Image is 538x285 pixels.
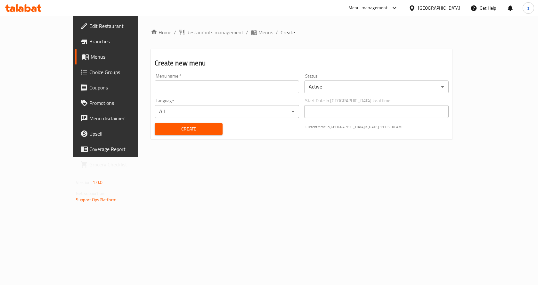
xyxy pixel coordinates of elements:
a: Support.OpsPlatform [76,196,117,204]
a: Grocery Checklist [75,157,163,172]
li: / [276,29,278,36]
span: Menus [91,53,158,61]
span: Restaurants management [186,29,243,36]
li: / [174,29,176,36]
div: Menu-management [348,4,388,12]
span: Branches [89,38,158,45]
div: [GEOGRAPHIC_DATA] [418,4,460,12]
a: Restaurants management [179,29,243,36]
span: Version: [76,178,92,187]
span: Promotions [89,99,158,107]
span: 1.0.0 [93,178,102,187]
span: Edit Restaurant [89,22,158,30]
a: Branches [75,34,163,49]
span: Choice Groups [89,68,158,76]
button: Create [155,123,222,135]
span: Coverage Report [89,145,158,153]
span: z [527,4,529,12]
span: Get support on: [76,189,105,197]
span: Upsell [89,130,158,138]
a: Coverage Report [75,141,163,157]
span: Menus [258,29,273,36]
div: All [155,105,299,118]
span: Create [281,29,295,36]
p: Current time in [GEOGRAPHIC_DATA] is [DATE] 11:05:00 AM [306,124,449,130]
a: Menu disclaimer [75,111,163,126]
div: Active [304,80,449,93]
a: Upsell [75,126,163,141]
input: Please enter Menu name [155,80,299,93]
a: Menus [251,29,273,36]
span: Grocery Checklist [89,161,158,168]
span: Coupons [89,84,158,91]
li: / [246,29,248,36]
h2: Create new menu [155,58,449,68]
a: Choice Groups [75,64,163,80]
nav: breadcrumb [151,29,452,36]
span: Create [160,125,217,133]
a: Promotions [75,95,163,111]
a: Menus [75,49,163,64]
span: Menu disclaimer [89,114,158,122]
a: Coupons [75,80,163,95]
a: Edit Restaurant [75,18,163,34]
